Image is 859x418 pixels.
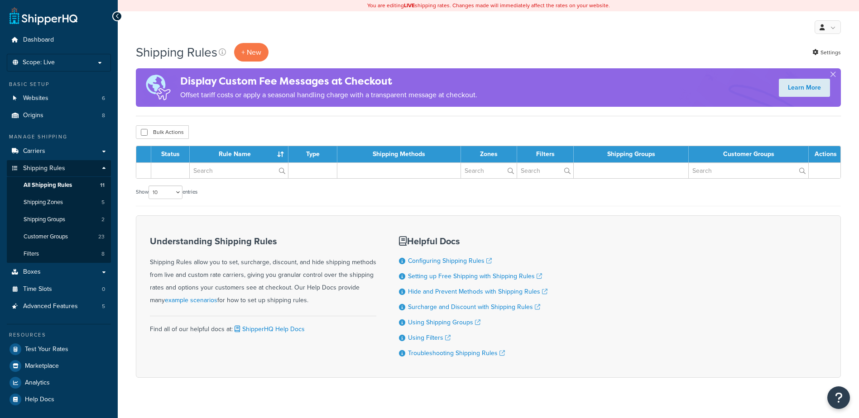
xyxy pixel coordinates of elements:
span: 5 [102,303,105,310]
p: + New [234,43,269,62]
li: Shipping Groups [7,211,111,228]
li: Filters [7,246,111,262]
a: Help Docs [7,391,111,408]
th: Shipping Groups [574,146,689,162]
a: Time Slots 0 [7,281,111,298]
li: Advanced Features [7,298,111,315]
input: Search [517,163,573,178]
li: Customer Groups [7,228,111,245]
span: Customer Groups [24,233,68,241]
input: Search [689,163,808,178]
span: Test Your Rates [25,346,68,353]
th: Actions [809,146,840,162]
a: Surcharge and Discount with Shipping Rules [408,302,540,312]
a: All Shipping Rules 11 [7,177,111,194]
span: Shipping Zones [24,199,63,206]
b: LIVE [404,1,415,9]
a: Boxes [7,264,111,280]
span: 5 [101,199,105,206]
span: Time Slots [23,285,52,293]
label: Show entries [136,185,197,199]
h4: Display Custom Fee Messages at Checkout [180,74,477,89]
div: Resources [7,331,111,339]
span: Advanced Features [23,303,78,310]
th: Filters [517,146,574,162]
li: Shipping Rules [7,160,111,263]
a: Carriers [7,143,111,160]
a: ShipperHQ Help Docs [233,324,305,334]
th: Zones [461,146,517,162]
span: 2 [101,216,105,223]
a: example scenarios [165,295,217,305]
span: Origins [23,112,43,119]
th: Type [288,146,337,162]
span: Shipping Rules [23,165,65,172]
img: duties-banner-06bc72dcb5fe05cb3f9472aba00be2ae8eb53ab6f0d8bb03d382ba314ac3c341.png [136,68,180,107]
span: Analytics [25,379,50,387]
li: All Shipping Rules [7,177,111,194]
a: Websites 6 [7,90,111,107]
li: Websites [7,90,111,107]
span: Marketplace [25,362,59,370]
span: Websites [23,95,48,102]
a: Using Filters [408,333,451,342]
th: Rule Name [190,146,288,162]
a: Filters 8 [7,246,111,262]
div: Find all of our helpful docs at: [150,316,376,336]
p: Offset tariff costs or apply a seasonal handling charge with a transparent message at checkout. [180,89,477,101]
a: Setting up Free Shipping with Shipping Rules [408,271,542,281]
a: Origins 8 [7,107,111,124]
span: 23 [98,233,105,241]
a: Shipping Groups 2 [7,211,111,228]
a: Analytics [7,375,111,391]
a: ShipperHQ Home [10,7,77,25]
span: 8 [102,112,105,119]
span: Scope: Live [23,59,55,66]
a: Shipping Rules [7,160,111,177]
span: 11 [100,181,105,189]
span: Filters [24,250,39,258]
span: Shipping Groups [24,216,65,223]
input: Search [190,163,288,178]
a: Using Shipping Groups [408,318,480,327]
a: Hide and Prevent Methods with Shipping Rules [408,287,547,296]
div: Manage Shipping [7,133,111,141]
span: Dashboard [23,36,54,44]
th: Customer Groups [689,146,809,162]
th: Status [151,146,190,162]
a: Dashboard [7,32,111,48]
th: Shipping Methods [337,146,461,162]
div: Shipping Rules allow you to set, surcharge, discount, and hide shipping methods from live and cus... [150,236,376,307]
a: Troubleshooting Shipping Rules [408,348,505,358]
span: Boxes [23,268,41,276]
li: Origins [7,107,111,124]
a: Advanced Features 5 [7,298,111,315]
a: Test Your Rates [7,341,111,357]
a: Configuring Shipping Rules [408,256,492,266]
h3: Understanding Shipping Rules [150,236,376,246]
div: Basic Setup [7,81,111,88]
li: Time Slots [7,281,111,298]
a: Marketplace [7,358,111,374]
h3: Helpful Docs [399,236,547,246]
input: Search [461,163,517,178]
span: 8 [101,250,105,258]
select: Showentries [149,185,182,199]
a: Settings [812,46,841,59]
a: Customer Groups 23 [7,228,111,245]
li: Shipping Zones [7,194,111,211]
a: Shipping Zones 5 [7,194,111,211]
span: All Shipping Rules [24,181,72,189]
span: 0 [102,285,105,293]
button: Bulk Actions [136,125,189,139]
span: Help Docs [25,396,54,404]
button: Open Resource Center [827,386,850,409]
span: 6 [102,95,105,102]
